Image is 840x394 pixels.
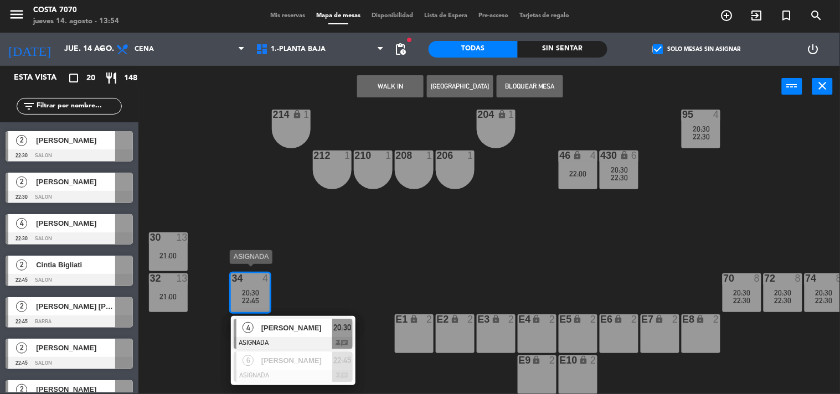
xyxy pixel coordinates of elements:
[36,342,115,354] span: [PERSON_NAME]
[8,6,25,27] button: menu
[33,5,119,16] div: Costa 7070
[16,260,27,271] span: 2
[491,314,501,324] i: lock
[693,125,710,133] span: 20:30
[437,151,437,160] div: 206
[16,301,27,312] span: 2
[16,218,27,229] span: 4
[243,322,254,333] span: 4
[683,314,683,324] div: E8
[560,151,560,160] div: 46
[16,343,27,354] span: 2
[816,288,833,297] span: 20:30
[579,355,589,365] i: lock
[232,273,233,283] div: 34
[36,217,115,229] span: [PERSON_NAME]
[812,78,833,95] button: close
[394,43,408,56] span: pending_actions
[473,13,514,19] span: Pre-acceso
[35,100,121,112] input: Filtrar por nombre...
[467,151,474,160] div: 1
[149,293,188,300] div: 21:00
[620,151,630,160] i: lock
[396,314,396,324] div: E1
[775,296,792,305] span: 22:30
[478,110,478,120] div: 204
[6,71,80,85] div: Esta vista
[478,314,478,324] div: E3
[67,71,80,85] i: crop_square
[450,314,460,324] i: lock
[311,13,366,19] span: Mapa de mesas
[573,314,583,324] i: lock
[36,134,115,146] span: [PERSON_NAME]
[713,314,720,324] div: 2
[559,170,597,178] div: 22:00
[655,314,664,324] i: lock
[519,314,519,324] div: E4
[124,72,137,85] span: 148
[36,176,115,188] span: [PERSON_NAME]
[357,75,424,97] button: WALK IN
[243,355,254,366] span: 6
[385,151,392,160] div: 1
[683,110,683,120] div: 95
[419,13,473,19] span: Lista de Espera
[396,151,396,160] div: 208
[696,314,705,324] i: lock
[150,273,151,283] div: 32
[437,314,437,324] div: E2
[549,355,556,365] div: 2
[303,110,310,120] div: 1
[33,16,119,27] div: jueves 14. agosto - 13:54
[590,355,597,365] div: 2
[614,314,623,324] i: lock
[292,110,302,119] i: lock
[105,71,118,85] i: restaurant
[273,110,274,120] div: 214
[262,273,269,283] div: 4
[573,151,583,160] i: lock
[780,9,793,22] i: turned_in_not
[786,79,799,92] i: power_input
[176,232,187,242] div: 13
[631,314,638,324] div: 2
[807,43,820,56] i: power_settings_new
[642,314,642,324] div: E7
[816,296,833,305] span: 22:30
[176,273,187,283] div: 13
[653,44,663,54] span: check_box
[429,41,518,58] div: Todas
[426,314,433,324] div: 2
[265,13,311,19] span: Mis reservas
[8,6,25,23] i: menu
[261,322,332,334] span: [PERSON_NAME]
[795,273,802,283] div: 8
[497,110,507,119] i: lock
[242,288,259,297] span: 20:30
[816,79,829,92] i: close
[497,75,563,97] button: Bloquear Mesa
[86,72,95,85] span: 20
[631,151,638,160] div: 6
[333,354,351,367] span: 22:45
[366,13,419,19] span: Disponibilidad
[149,252,188,260] div: 21:00
[810,9,823,22] i: search
[720,9,734,22] i: add_circle_outline
[427,75,493,97] button: [GEOGRAPHIC_DATA]
[518,41,607,58] div: Sin sentar
[754,273,761,283] div: 8
[150,232,151,242] div: 30
[611,173,628,182] span: 22:30
[467,314,474,324] div: 2
[230,250,272,264] div: ASIGNADA
[734,296,751,305] span: 22:30
[601,314,601,324] div: E6
[532,314,542,324] i: lock
[590,151,597,160] div: 4
[560,314,560,324] div: E5
[508,314,515,324] div: 2
[508,110,515,120] div: 1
